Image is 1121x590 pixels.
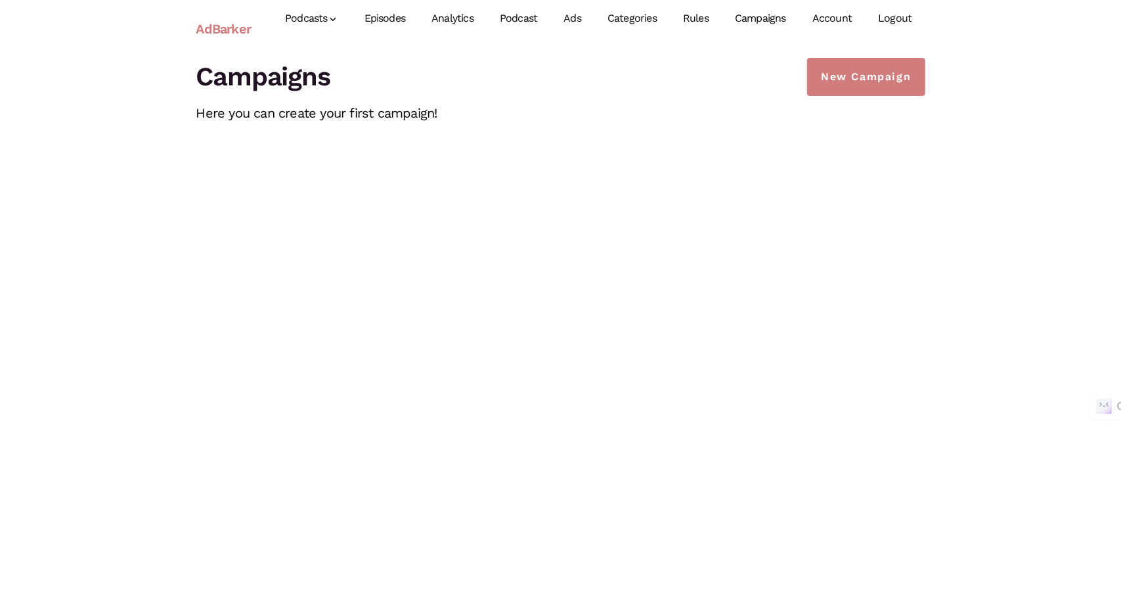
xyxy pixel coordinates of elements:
a: New Campaign [807,58,925,96]
a: AdBarker [196,14,252,44]
h1: Campaigns [196,58,925,96]
div: Here you can create your first campaign! [187,58,935,172]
